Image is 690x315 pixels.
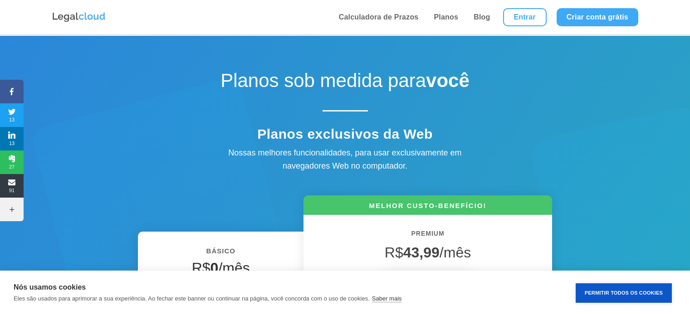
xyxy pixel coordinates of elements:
[503,8,547,26] a: Entrar
[14,295,370,302] p: Eles são usados para aprimorar a sua experiência. Ao fechar este banner ou continuar na página, v...
[426,70,470,91] strong: você
[303,201,552,215] h6: MELHOR CUSTO-BENEFÍCIO!
[14,283,86,291] strong: Nós usamos cookies
[576,283,672,303] button: Permitir Todos os Cookies
[52,11,106,23] img: Logo da Legalcloud
[186,126,504,147] h4: Planos exclusivos da Web
[385,244,471,261] span: R$ /mês
[210,260,219,276] strong: 0
[152,259,290,281] h4: R$ /mês
[557,8,638,26] a: Criar conta grátis
[403,244,440,261] strong: 43,99
[152,245,290,262] h6: BÁSICO
[209,146,481,173] div: Nossas melhores funcionalidades, para usar exclusivamente em navegadores Web no computador.
[317,228,538,244] h6: PREMIUM
[372,295,402,302] a: Saber mais
[186,69,504,97] h1: Planos sob medida para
